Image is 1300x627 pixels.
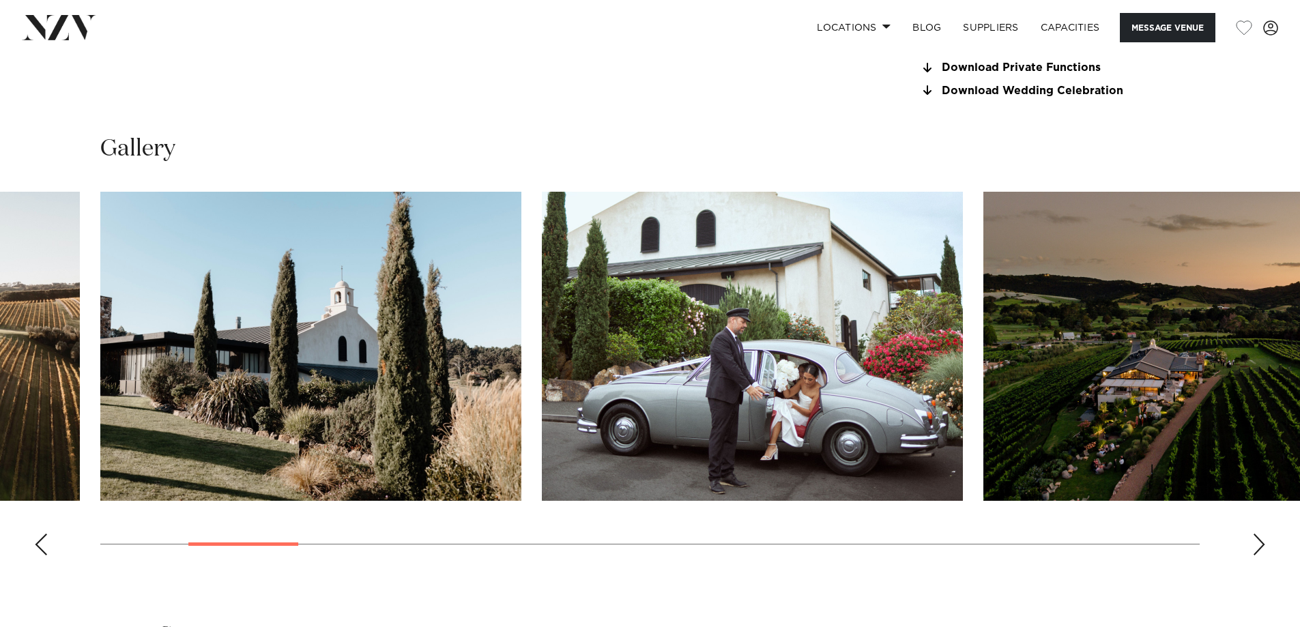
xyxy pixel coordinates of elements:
[1030,13,1111,42] a: Capacities
[952,13,1029,42] a: SUPPLIERS
[100,134,175,164] h2: Gallery
[806,13,901,42] a: Locations
[1120,13,1215,42] button: Message Venue
[542,192,963,501] swiper-slide: 4 / 25
[100,192,521,501] swiper-slide: 3 / 25
[901,13,952,42] a: BLOG
[22,15,96,40] img: nzv-logo.png
[919,85,1142,97] a: Download Wedding Celebration
[919,62,1142,74] a: Download Private Functions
